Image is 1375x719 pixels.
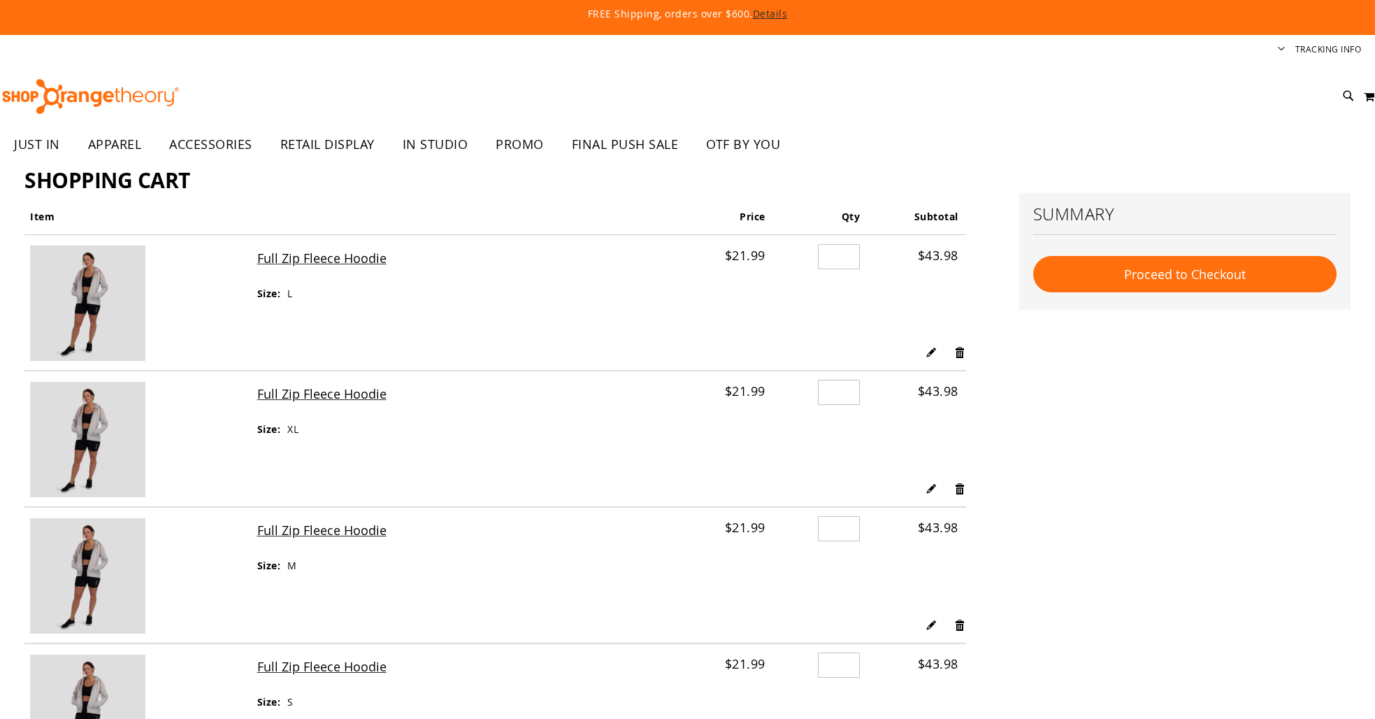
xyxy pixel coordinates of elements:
[88,129,142,160] span: APPAREL
[1295,43,1362,55] a: Tracking Info
[1124,266,1246,283] span: Proceed to Checkout
[30,518,252,637] a: Full Zip Fleece Hoodie
[257,287,281,301] dt: Size
[403,129,468,160] span: IN STUDIO
[918,519,958,536] span: $43.98
[753,7,788,20] a: Details
[389,129,482,161] a: IN STUDIO
[30,245,252,364] a: Full Zip Fleece Hoodie
[257,383,388,405] a: Full Zip Fleece Hoodie
[954,481,966,496] a: Remove item
[496,129,544,160] span: PROMO
[1278,43,1285,57] button: Account menu
[725,519,765,536] span: $21.99
[257,422,281,436] dt: Size
[24,166,190,194] span: Shopping Cart
[268,7,1107,21] p: FREE Shipping, orders over $600.
[954,345,966,359] a: Remove item
[30,382,252,501] a: Full Zip Fleece Hoodie
[287,287,293,301] dd: L
[918,383,958,399] span: $43.98
[30,245,145,361] img: Full Zip Fleece Hoodie
[30,210,55,223] span: Item
[918,247,958,264] span: $43.98
[74,129,156,161] a: APPAREL
[740,210,765,223] span: Price
[842,210,861,223] span: Qty
[30,518,145,634] img: Full Zip Fleece Hoodie
[914,210,958,223] span: Subtotal
[155,129,266,161] a: ACCESSORIES
[169,129,252,160] span: ACCESSORIES
[257,247,388,269] a: Full Zip Fleece Hoodie
[280,129,375,160] span: RETAIL DISPLAY
[287,695,294,709] dd: S
[725,655,765,672] span: $21.99
[257,695,281,709] dt: Size
[482,129,558,161] a: PROMO
[918,655,958,672] span: $43.98
[30,382,145,497] img: Full Zip Fleece Hoodie
[1033,256,1337,292] button: Proceed to Checkout
[257,559,281,573] dt: Size
[287,559,297,573] dd: M
[257,655,388,678] a: Full Zip Fleece Hoodie
[954,618,966,632] a: Remove item
[257,519,388,541] a: Full Zip Fleece Hoodie
[266,129,389,161] a: RETAIL DISPLAY
[572,129,679,160] span: FINAL PUSH SALE
[692,129,794,161] a: OTF BY YOU
[287,422,298,436] dd: XL
[1033,202,1337,226] h2: Summary
[706,129,780,160] span: OTF BY YOU
[725,247,765,264] span: $21.99
[558,129,693,161] a: FINAL PUSH SALE
[725,383,765,399] span: $21.99
[14,129,60,160] span: JUST IN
